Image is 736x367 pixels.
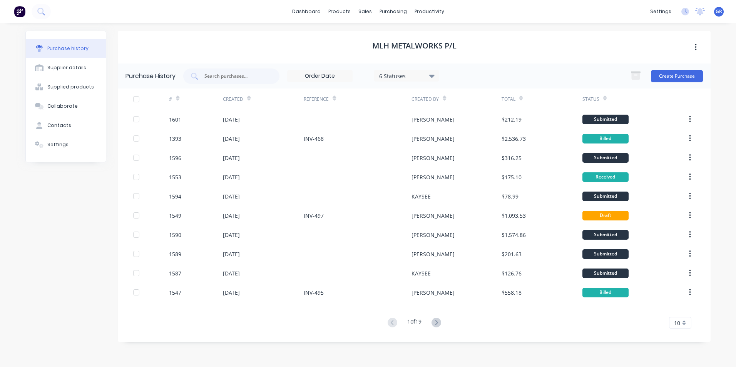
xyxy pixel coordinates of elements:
div: 1587 [169,269,181,277]
div: $2,536.73 [502,135,526,143]
div: purchasing [376,6,411,17]
div: $316.25 [502,154,522,162]
button: Supplier details [26,58,106,77]
div: 6 Statuses [379,72,434,80]
div: KAYSEE [411,269,431,277]
div: 1601 [169,115,181,123]
div: [PERSON_NAME] [411,231,455,239]
div: Supplier details [47,64,86,71]
div: Total [502,96,515,103]
div: Purchase history [47,45,89,52]
div: Received [582,172,629,182]
span: GR [716,8,722,15]
div: INV-495 [304,289,324,297]
img: Factory [14,6,25,17]
a: dashboard [288,6,325,17]
div: [DATE] [223,154,240,162]
div: [DATE] [223,212,240,220]
div: $201.63 [502,250,522,258]
div: Reference [304,96,329,103]
div: 1549 [169,212,181,220]
div: [DATE] [223,173,240,181]
div: [PERSON_NAME] [411,212,455,220]
div: [DATE] [223,250,240,258]
div: KAYSEE [411,192,431,200]
div: settings [646,6,675,17]
div: [DATE] [223,135,240,143]
div: 1547 [169,289,181,297]
div: [PERSON_NAME] [411,289,455,297]
div: [PERSON_NAME] [411,115,455,123]
div: Settings [47,141,69,148]
div: $78.99 [502,192,519,200]
h1: MLH Metalworks P/L [372,41,457,50]
span: 10 [674,319,680,327]
div: [PERSON_NAME] [411,135,455,143]
div: 1393 [169,135,181,143]
div: productivity [411,6,448,17]
div: [DATE] [223,192,240,200]
div: Status [582,96,599,103]
div: Submitted [582,269,629,278]
div: $1,574.86 [502,231,526,239]
div: sales [355,6,376,17]
button: Contacts [26,116,106,135]
div: INV-497 [304,212,324,220]
div: 1 of 19 [407,317,422,329]
div: $126.76 [502,269,522,277]
div: Purchase History [125,72,176,81]
div: Collaborate [47,103,78,110]
button: Supplied products [26,77,106,97]
div: [PERSON_NAME] [411,173,455,181]
div: $1,093.53 [502,212,526,220]
div: 1589 [169,250,181,258]
div: 1596 [169,154,181,162]
div: $212.19 [502,115,522,123]
button: Purchase history [26,39,106,58]
div: [DATE] [223,231,240,239]
button: Collaborate [26,97,106,116]
div: Draft [582,211,629,220]
div: products [325,6,355,17]
div: $558.18 [502,289,522,297]
div: [DATE] [223,289,240,297]
div: Submitted [582,249,629,259]
div: 1590 [169,231,181,239]
div: 1553 [169,173,181,181]
div: INV-468 [304,135,324,143]
div: Submitted [582,230,629,240]
button: Settings [26,135,106,154]
div: Billed [582,134,629,143]
div: Supplied products [47,83,94,90]
div: [DATE] [223,115,240,123]
div: 1594 [169,192,181,200]
input: Search purchases... [204,72,268,80]
div: [PERSON_NAME] [411,154,455,162]
div: [PERSON_NAME] [411,250,455,258]
div: Submitted [582,192,629,201]
div: Billed [582,288,629,297]
div: Contacts [47,122,71,129]
div: Created [223,96,243,103]
div: Created By [411,96,439,103]
input: Order Date [288,70,352,82]
div: [DATE] [223,269,240,277]
div: Submitted [582,153,629,163]
div: $175.10 [502,173,522,181]
div: Submitted [582,115,629,124]
div: # [169,96,172,103]
button: Create Purchase [651,70,703,82]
